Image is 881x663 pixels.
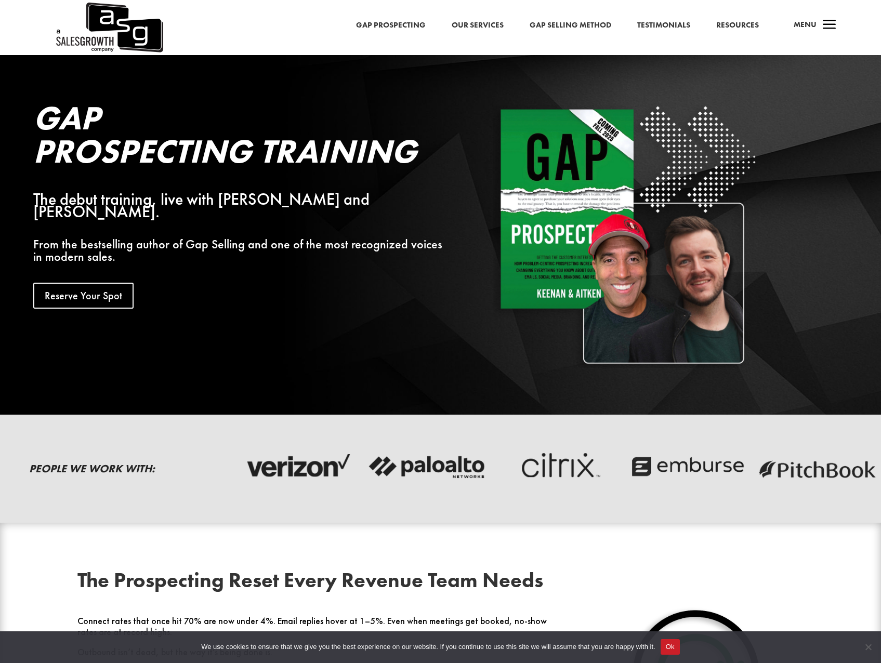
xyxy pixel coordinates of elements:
[77,570,548,596] h2: The Prospecting Reset Every Revenue Team Needs
[238,443,357,490] img: verizon-logo-dark
[757,443,877,490] img: pitchbook-logo-dark
[661,639,680,655] button: Ok
[863,642,873,652] span: No
[716,19,759,32] a: Resources
[367,443,487,490] img: palato-networks-logo-dark
[452,19,504,32] a: Our Services
[497,443,617,490] img: critix-logo-dark
[637,19,690,32] a: Testimonials
[33,283,134,309] a: Reserve Your Spot
[33,193,453,218] div: The debut training, live with [PERSON_NAME] and [PERSON_NAME].
[493,101,760,368] img: Square White - Shadow
[794,19,817,30] span: Menu
[627,443,747,490] img: emburse-logo-dark
[33,238,453,263] p: From the bestselling author of Gap Selling and one of the most recognized voices in modern sales.
[201,642,655,652] span: We use cookies to ensure that we give you the best experience on our website. If you continue to ...
[77,616,548,647] p: Connect rates that once hit 70% are now under 4%. Email replies hover at 1–5%. Even when meetings...
[530,19,611,32] a: Gap Selling Method
[356,19,426,32] a: Gap Prospecting
[819,15,840,36] span: a
[33,101,453,173] h2: Gap Prospecting Training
